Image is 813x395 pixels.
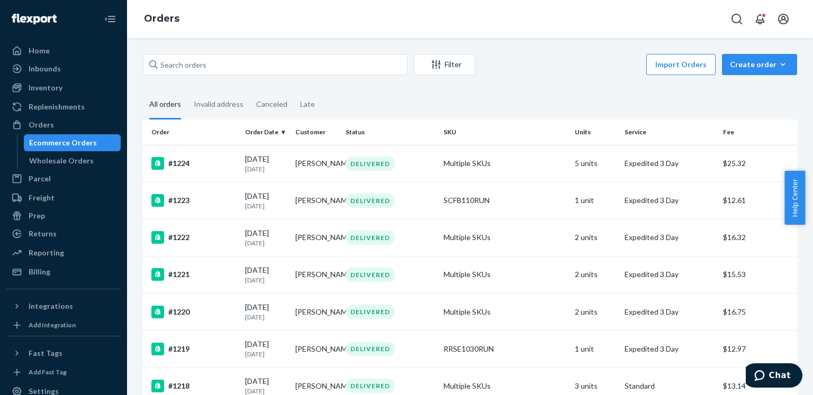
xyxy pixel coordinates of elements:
[29,267,50,277] div: Billing
[245,201,287,210] p: [DATE]
[439,120,570,145] th: SKU
[6,116,121,133] a: Orders
[646,54,716,75] button: Import Orders
[295,127,337,136] div: Customer
[29,102,85,112] div: Replenishments
[6,319,121,332] a: Add Integration
[784,171,805,225] button: Help Center
[29,155,94,166] div: Wholesale Orders
[149,90,181,120] div: All orders
[29,45,50,56] div: Home
[151,268,237,281] div: #1221
[571,330,621,368] td: 1 unit
[245,339,287,359] div: [DATE]
[291,182,341,219] td: [PERSON_NAME]
[6,60,121,77] a: Inbounds
[194,90,243,118] div: Invalid address
[625,158,714,169] p: Expedited 3 Day
[346,268,395,282] div: DELIVERED
[571,145,621,182] td: 5 units
[29,210,45,221] div: Prep
[6,170,121,187] a: Parcel
[719,219,797,256] td: $16.32
[749,8,771,30] button: Open notifications
[29,301,73,311] div: Integrations
[135,4,188,34] ol: breadcrumbs
[773,8,794,30] button: Open account menu
[6,298,121,315] button: Integrations
[719,330,797,368] td: $12.97
[144,13,179,24] a: Orders
[291,219,341,256] td: [PERSON_NAME]
[151,306,237,318] div: #1220
[29,137,97,148] div: Ecommerce Orders
[346,231,395,245] div: DELIVERED
[245,164,287,173] p: [DATE]
[245,265,287,284] div: [DATE]
[245,275,287,284] p: [DATE]
[439,145,570,182] td: Multiple SKUs
[6,366,121,379] a: Add Fast Tag
[291,293,341,330] td: [PERSON_NAME]
[29,192,55,203] div: Freight
[245,228,287,247] div: [DATE]
[719,145,797,182] td: $25.32
[414,54,475,75] button: Filter
[6,42,121,59] a: Home
[151,343,237,355] div: #1219
[444,195,566,206] div: SCFB110RUN
[151,157,237,170] div: #1224
[143,120,241,145] th: Order
[571,182,621,219] td: 1 unit
[439,293,570,330] td: Multiple SKUs
[29,63,61,74] div: Inbounds
[29,247,64,258] div: Reporting
[6,98,121,115] a: Replenishments
[6,79,121,96] a: Inventory
[151,194,237,207] div: #1223
[24,152,121,169] a: Wholesale Orders
[6,225,121,242] a: Returns
[29,173,51,184] div: Parcel
[245,154,287,173] div: [DATE]
[6,263,121,280] a: Billing
[12,14,57,24] img: Flexport logo
[241,120,291,145] th: Order Date
[245,302,287,321] div: [DATE]
[100,8,121,30] button: Close Navigation
[151,380,237,392] div: #1218
[291,256,341,293] td: [PERSON_NAME]
[571,219,621,256] td: 2 units
[625,195,714,206] p: Expedited 3 Day
[625,381,714,391] p: Standard
[625,307,714,317] p: Expedited 3 Day
[571,293,621,330] td: 2 units
[625,232,714,243] p: Expedited 3 Day
[245,313,287,321] p: [DATE]
[719,256,797,293] td: $15.53
[444,344,566,354] div: RRSE1030RUN
[346,379,395,393] div: DELIVERED
[726,8,747,30] button: Open Search Box
[346,157,395,171] div: DELIVERED
[620,120,718,145] th: Service
[6,345,121,362] button: Fast Tags
[245,191,287,210] div: [DATE]
[719,293,797,330] td: $16.75
[346,305,395,319] div: DELIVERED
[719,182,797,219] td: $12.61
[29,228,57,239] div: Returns
[300,90,315,118] div: Late
[29,348,62,359] div: Fast Tags
[346,342,395,356] div: DELIVERED
[625,269,714,280] p: Expedited 3 Day
[625,344,714,354] p: Expedited 3 Day
[29,120,54,130] div: Orders
[256,90,287,118] div: Canceled
[291,330,341,368] td: [PERSON_NAME]
[571,120,621,145] th: Units
[341,120,439,145] th: Status
[245,350,287,359] p: [DATE]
